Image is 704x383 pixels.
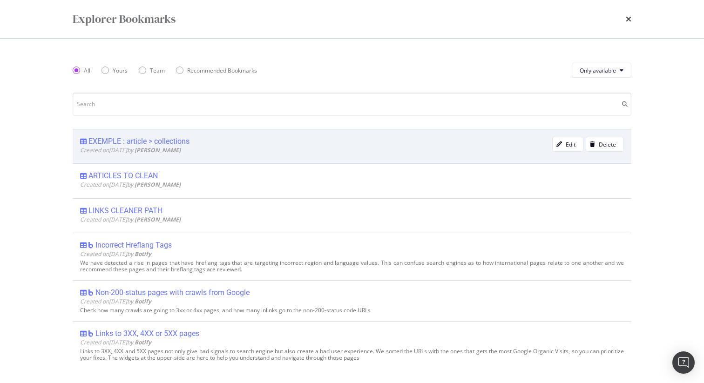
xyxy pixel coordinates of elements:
[73,93,631,116] input: Search
[552,137,583,152] button: Edit
[113,67,128,74] div: Yours
[80,146,181,154] span: Created on [DATE] by
[88,206,162,215] div: LINKS CLEANER PATH
[73,67,90,74] div: All
[80,307,624,314] div: Check how many crawls are going to 3xx or 4xx pages, and how many inlinks go to the non-200-statu...
[95,241,172,250] div: Incorrect Hreflang Tags
[80,338,151,346] span: Created on [DATE] by
[135,146,181,154] b: [PERSON_NAME]
[135,338,151,346] b: Botify
[187,67,257,74] div: Recommended Bookmarks
[80,297,151,305] span: Created on [DATE] by
[80,181,181,188] span: Created on [DATE] by
[135,297,151,305] b: Botify
[95,329,199,338] div: Links to 3XX, 4XX or 5XX pages
[80,215,181,223] span: Created on [DATE] by
[150,67,165,74] div: Team
[135,181,181,188] b: [PERSON_NAME]
[102,67,128,74] div: Yours
[572,63,631,78] button: Only available
[80,260,624,273] div: We have detected a rise in pages that have hreflang tags that are targeting incorrect region and ...
[84,67,90,74] div: All
[88,171,158,181] div: ARTICLES TO CLEAN
[580,67,616,74] span: Only available
[672,351,695,374] div: Open Intercom Messenger
[176,67,257,74] div: Recommended Bookmarks
[626,11,631,27] div: times
[135,250,151,258] b: Botify
[73,11,176,27] div: Explorer Bookmarks
[586,137,624,152] button: Delete
[80,250,151,258] span: Created on [DATE] by
[88,137,190,146] div: EXEMPLE : article > collections
[95,288,250,297] div: Non-200-status pages with crawls from Google
[80,348,624,361] div: Links to 3XX, 4XX and 5XX pages not only give bad signals to search engine but also create a bad ...
[135,215,181,223] b: [PERSON_NAME]
[139,67,165,74] div: Team
[566,141,575,148] div: Edit
[599,141,616,148] div: Delete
